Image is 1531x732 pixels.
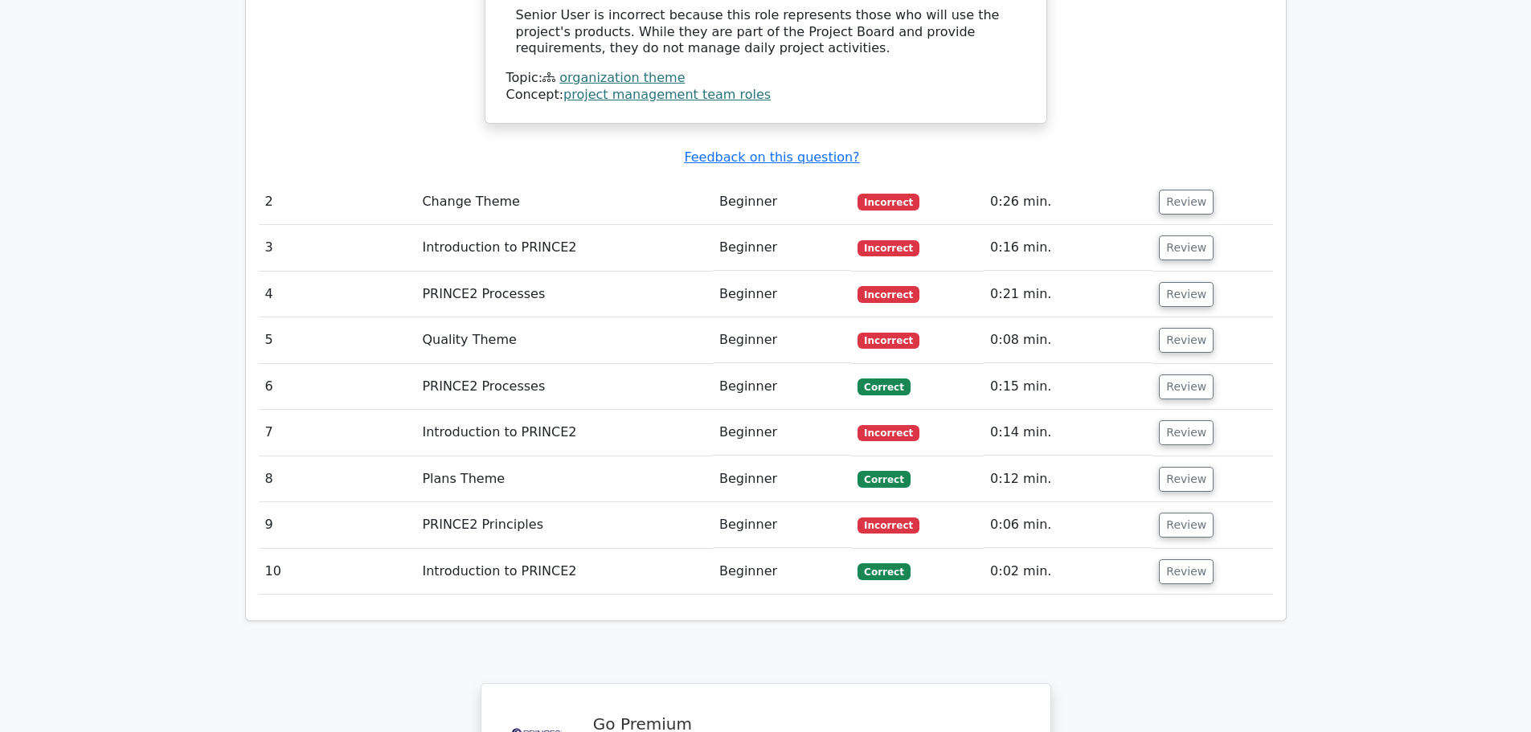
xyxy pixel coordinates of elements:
span: Correct [858,563,910,579]
td: 6 [259,364,416,410]
span: Incorrect [858,286,919,302]
span: Incorrect [858,240,919,256]
td: 0:26 min. [984,179,1152,225]
span: Correct [858,471,910,487]
button: Review [1159,235,1214,260]
td: 0:12 min. [984,456,1152,502]
td: Beginner [713,272,851,317]
td: PRINCE2 Processes [415,364,713,410]
button: Review [1159,190,1214,215]
td: Beginner [713,317,851,363]
td: 0:16 min. [984,225,1152,271]
td: 0:14 min. [984,410,1152,456]
td: 3 [259,225,416,271]
td: Beginner [713,502,851,548]
td: 0:15 min. [984,364,1152,410]
td: Beginner [713,549,851,595]
td: Beginner [713,225,851,271]
td: Introduction to PRINCE2 [415,225,713,271]
td: Beginner [713,179,851,225]
span: Correct [858,378,910,395]
td: 0:06 min. [984,502,1152,548]
td: Beginner [713,364,851,410]
td: 4 [259,272,416,317]
td: Quality Theme [415,317,713,363]
a: organization theme [559,70,685,85]
td: 9 [259,502,416,548]
td: 7 [259,410,416,456]
div: Topic: [506,70,1025,87]
a: project management team roles [563,87,771,102]
td: Plans Theme [415,456,713,502]
button: Review [1159,420,1214,445]
td: Change Theme [415,179,713,225]
td: 5 [259,317,416,363]
button: Review [1159,374,1214,399]
td: 0:02 min. [984,549,1152,595]
button: Review [1159,467,1214,492]
td: 2 [259,179,416,225]
td: Introduction to PRINCE2 [415,549,713,595]
span: Incorrect [858,333,919,349]
span: Incorrect [858,194,919,210]
td: 0:21 min. [984,272,1152,317]
a: Feedback on this question? [684,149,859,165]
td: 8 [259,456,416,502]
button: Review [1159,559,1214,584]
button: Review [1159,282,1214,307]
td: 10 [259,549,416,595]
td: Introduction to PRINCE2 [415,410,713,456]
td: Beginner [713,410,851,456]
button: Review [1159,513,1214,538]
td: PRINCE2 Principles [415,502,713,548]
td: Beginner [713,456,851,502]
span: Incorrect [858,517,919,534]
button: Review [1159,328,1214,353]
div: Concept: [506,87,1025,104]
td: PRINCE2 Processes [415,272,713,317]
td: 0:08 min. [984,317,1152,363]
span: Incorrect [858,425,919,441]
